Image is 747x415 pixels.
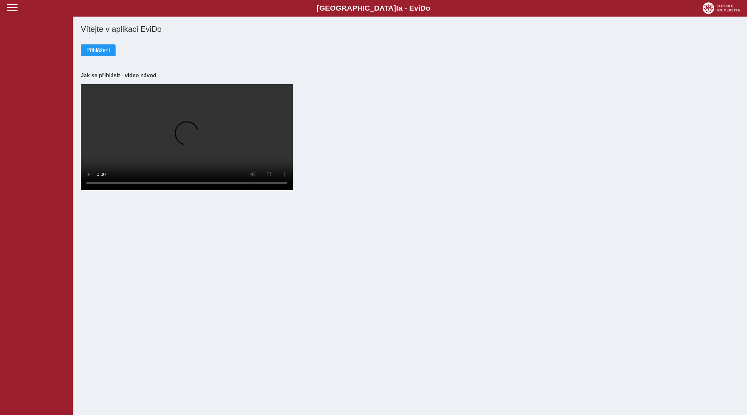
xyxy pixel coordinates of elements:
h1: Vítejte v aplikaci EviDo [81,25,739,34]
span: t [396,4,398,12]
video: Your browser does not support the video tag. [81,84,293,190]
b: [GEOGRAPHIC_DATA] a - Evi [20,4,727,13]
h3: Jak se přihlásit - video návod [81,72,739,79]
button: Přihlášení [81,44,116,56]
span: Přihlášení [86,47,110,53]
img: logo_web_su.png [703,2,740,14]
span: D [420,4,425,12]
span: o [426,4,430,12]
